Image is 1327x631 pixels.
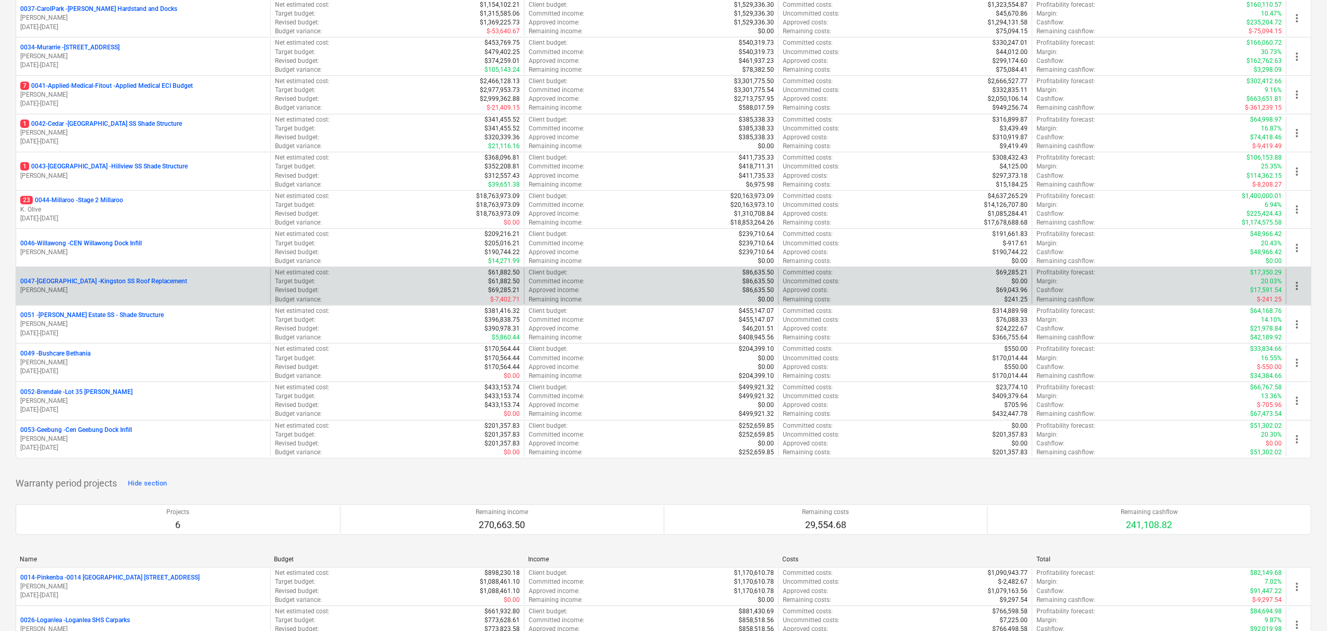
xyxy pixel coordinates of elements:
p: [DATE] - [DATE] [20,405,266,414]
p: $3,439.49 [1000,124,1028,133]
p: Cashflow : [1036,133,1065,142]
p: $1,085,284.41 [988,209,1028,218]
p: Net estimated cost : [275,1,330,9]
p: [PERSON_NAME] [20,248,266,257]
button: Hide section [125,475,169,492]
p: Committed costs : [783,268,833,277]
p: Remaining costs : [783,142,831,151]
p: Budget variance : [275,65,322,74]
p: Target budget : [275,124,316,133]
p: $39,651.38 [488,180,520,189]
p: $2,713,757.95 [734,95,774,103]
p: $44,012.00 [996,48,1028,57]
p: $-53,640.67 [487,27,520,36]
p: Committed income : [529,9,584,18]
p: $312,557.43 [484,172,520,180]
p: $-75,094.15 [1249,27,1282,36]
p: [DATE] - [DATE] [20,23,266,32]
p: Uncommitted costs : [783,162,839,171]
p: $588,017.59 [739,103,774,112]
p: Profitability forecast : [1036,192,1095,201]
p: $411,735.33 [739,172,774,180]
p: $3,298.09 [1254,65,1282,74]
p: Remaining cashflow : [1036,218,1095,227]
p: Approved income : [529,133,580,142]
p: Committed costs : [783,192,833,201]
p: 0051 - [PERSON_NAME] Estate SS - Shade Structure [20,311,164,320]
p: 0046-Willawong - CEN Willawong Dock Infill [20,239,142,248]
p: [DATE] - [DATE] [20,137,266,146]
p: Margin : [1036,48,1058,57]
p: Revised budget : [275,172,319,180]
p: $75,084.41 [996,65,1028,74]
p: Client budget : [529,1,568,9]
span: more_vert [1291,357,1303,369]
p: $18,853,264.26 [730,218,774,227]
p: Uncommitted costs : [783,86,839,95]
p: Remaining income : [529,103,583,112]
span: more_vert [1291,318,1303,331]
p: $48,966.42 [1250,230,1282,239]
div: 0047-[GEOGRAPHIC_DATA] -Kingston SS Roof Replacement[PERSON_NAME] [20,277,266,295]
p: $299,174.60 [992,57,1028,65]
span: 1 [20,120,29,128]
p: 30.73% [1261,48,1282,57]
p: $-361,239.15 [1245,103,1282,112]
p: 0042-Cedar - [GEOGRAPHIC_DATA] SS Shade Structure [20,120,182,128]
p: Remaining cashflow : [1036,142,1095,151]
p: Client budget : [529,268,568,277]
p: Remaining income : [529,257,583,266]
p: Approved costs : [783,57,828,65]
p: Target budget : [275,86,316,95]
p: $1,529,336.30 [734,1,774,9]
p: Cashflow : [1036,172,1065,180]
p: Approved income : [529,172,580,180]
p: $114,362.15 [1246,172,1282,180]
p: $1,529,336.30 [734,18,774,27]
p: Target budget : [275,9,316,18]
p: Committed costs : [783,115,833,124]
p: 0053-Geebung - Cen Geebung Dock Infill [20,426,132,435]
p: [DATE] - [DATE] [20,443,266,452]
p: 9.16% [1265,86,1282,95]
p: 0037-CarolPark - [PERSON_NAME] Hardstand and Docks [20,5,177,14]
p: $225,424.43 [1246,209,1282,218]
p: $6,975.98 [746,180,774,189]
p: 0044-Millaroo - Stage 2 Millaroo [20,196,123,205]
p: Remaining income : [529,27,583,36]
p: $385,338.33 [739,124,774,133]
p: $191,661.83 [992,230,1028,239]
p: Remaining cashflow : [1036,257,1095,266]
p: Uncommitted costs : [783,201,839,209]
p: 0043-[GEOGRAPHIC_DATA] - Hillview SS Shade Structure [20,162,188,171]
p: Approved income : [529,18,580,27]
p: [PERSON_NAME] [20,52,266,61]
p: Revised budget : [275,18,319,27]
p: $235,204.72 [1246,18,1282,27]
p: Remaining costs : [783,65,831,74]
p: $14,126,707.80 [984,201,1028,209]
p: $320,339.36 [484,133,520,142]
p: $453,769.75 [484,38,520,47]
p: $332,835.11 [992,86,1028,95]
p: Margin : [1036,201,1058,209]
p: $48,966.42 [1250,248,1282,257]
p: Margin : [1036,162,1058,171]
p: Committed costs : [783,77,833,86]
p: [DATE] - [DATE] [20,591,266,600]
div: Hide section [128,478,167,490]
p: Cashflow : [1036,18,1065,27]
p: $374,259.01 [484,57,520,65]
p: Committed income : [529,201,584,209]
p: Budget variance : [275,218,322,227]
p: $-21,409.15 [487,103,520,112]
p: 6.94% [1265,201,1282,209]
p: Client budget : [529,192,568,201]
p: $1,323,554.87 [988,1,1028,9]
p: Remaining costs : [783,103,831,112]
p: $302,412.66 [1246,77,1282,86]
p: 16.87% [1261,124,1282,133]
p: $297,373.18 [992,172,1028,180]
p: Remaining cashflow : [1036,103,1095,112]
p: $45,670.86 [996,9,1028,18]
